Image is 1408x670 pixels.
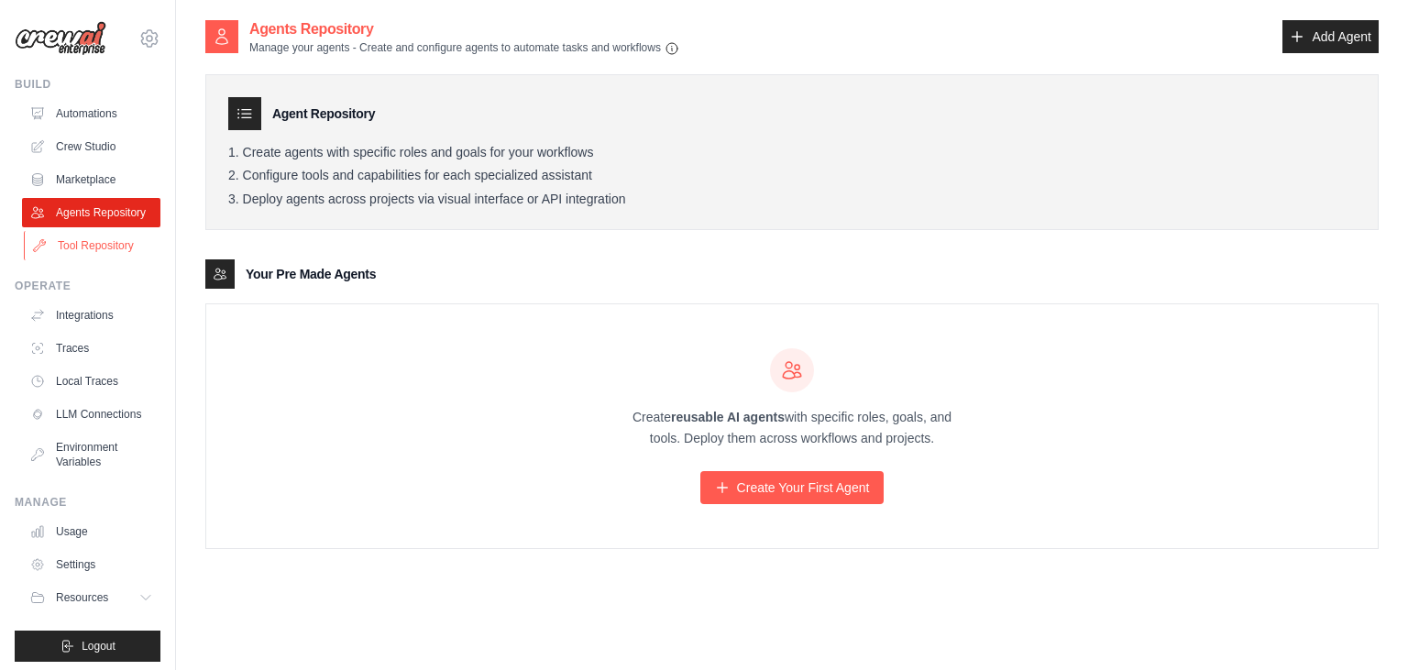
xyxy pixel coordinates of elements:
strong: reusable AI agents [671,410,785,424]
a: Usage [22,517,160,546]
a: Integrations [22,301,160,330]
span: Resources [56,590,108,605]
img: Logo [15,21,106,56]
h2: Agents Repository [249,18,679,40]
a: Tool Repository [24,231,162,260]
a: Traces [22,334,160,363]
div: Manage [15,495,160,510]
a: Create Your First Agent [700,471,885,504]
div: Build [15,77,160,92]
button: Resources [22,583,160,612]
h3: Agent Repository [272,104,375,123]
a: Add Agent [1282,20,1379,53]
li: Configure tools and capabilities for each specialized assistant [228,168,1356,184]
a: Environment Variables [22,433,160,477]
a: Crew Studio [22,132,160,161]
h3: Your Pre Made Agents [246,265,376,283]
button: Logout [15,631,160,662]
span: Logout [82,639,115,654]
a: Automations [22,99,160,128]
a: Marketplace [22,165,160,194]
li: Create agents with specific roles and goals for your workflows [228,145,1356,161]
p: Manage your agents - Create and configure agents to automate tasks and workflows [249,40,679,56]
a: Settings [22,550,160,579]
div: Operate [15,279,160,293]
a: LLM Connections [22,400,160,429]
a: Local Traces [22,367,160,396]
li: Deploy agents across projects via visual interface or API integration [228,192,1356,208]
p: Create with specific roles, goals, and tools. Deploy them across workflows and projects. [616,407,968,449]
a: Agents Repository [22,198,160,227]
